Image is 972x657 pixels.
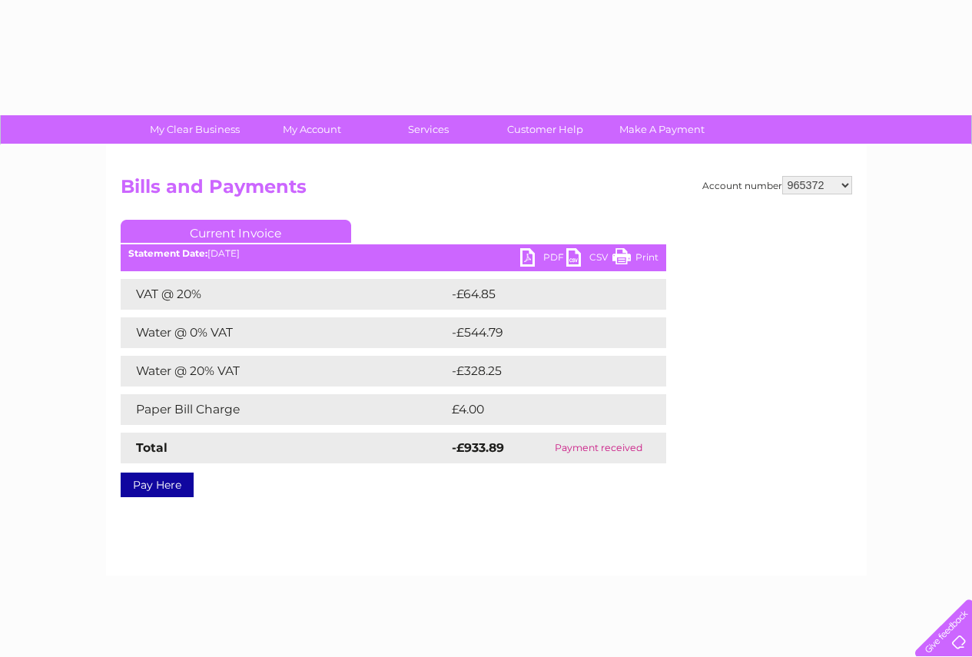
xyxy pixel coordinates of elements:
[121,279,448,310] td: VAT @ 20%
[520,248,566,270] a: PDF
[566,248,612,270] a: CSV
[612,248,659,270] a: Print
[365,115,492,144] a: Services
[121,317,448,348] td: Water @ 0% VAT
[448,394,631,425] td: £4.00
[131,115,258,144] a: My Clear Business
[532,433,665,463] td: Payment received
[121,220,351,243] a: Current Invoice
[121,356,448,387] td: Water @ 20% VAT
[482,115,609,144] a: Customer Help
[452,440,504,455] strong: -£933.89
[248,115,375,144] a: My Account
[448,356,641,387] td: -£328.25
[121,248,666,259] div: [DATE]
[448,279,638,310] td: -£64.85
[448,317,641,348] td: -£544.79
[136,440,168,455] strong: Total
[128,247,207,259] b: Statement Date:
[702,176,852,194] div: Account number
[599,115,725,144] a: Make A Payment
[121,176,852,205] h2: Bills and Payments
[121,394,448,425] td: Paper Bill Charge
[121,473,194,497] a: Pay Here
